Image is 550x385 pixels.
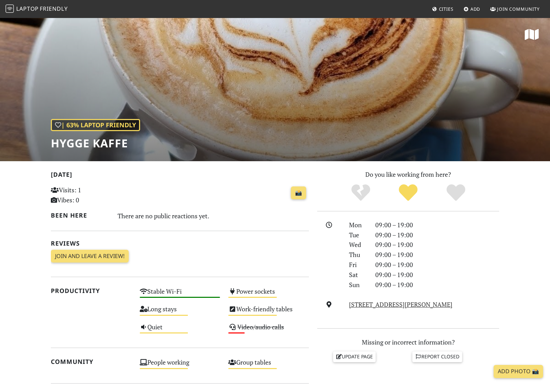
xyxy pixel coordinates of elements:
[371,250,503,260] div: 09:00 – 19:00
[136,303,224,321] div: Long stays
[345,280,371,290] div: Sun
[345,240,371,250] div: Wed
[224,303,313,321] div: Work-friendly tables
[371,220,503,230] div: 09:00 – 19:00
[291,186,306,200] a: 📸
[51,212,109,219] h2: Been here
[349,300,452,309] a: [STREET_ADDRESS][PERSON_NAME]
[51,171,309,181] h2: [DATE]
[51,250,129,263] a: Join and leave a review!
[371,230,503,240] div: 09:00 – 19:00
[412,351,462,362] a: Report closed
[40,5,67,12] span: Friendly
[224,357,313,374] div: Group tables
[337,183,385,202] div: No
[16,5,39,12] span: Laptop
[51,358,131,365] h2: Community
[51,287,131,294] h2: Productivity
[439,6,453,12] span: Cities
[136,357,224,374] div: People working
[371,270,503,280] div: 09:00 – 19:00
[345,220,371,230] div: Mon
[429,3,456,15] a: Cities
[51,240,309,247] h2: Reviews
[333,351,376,362] a: Update page
[432,183,480,202] div: Definitely!
[136,321,224,339] div: Quiet
[345,270,371,280] div: Sat
[6,3,68,15] a: LaptopFriendly LaptopFriendly
[497,6,540,12] span: Join Community
[345,230,371,240] div: Tue
[384,183,432,202] div: Yes
[487,3,542,15] a: Join Community
[51,119,140,131] div: | 63% Laptop Friendly
[237,323,284,331] s: Video/audio calls
[224,286,313,303] div: Power sockets
[371,280,503,290] div: 09:00 – 19:00
[461,3,483,15] a: Add
[345,260,371,270] div: Fri
[317,169,499,180] p: Do you like working from here?
[371,260,503,270] div: 09:00 – 19:00
[371,240,503,250] div: 09:00 – 19:00
[51,185,131,205] p: Visits: 1 Vibes: 0
[345,250,371,260] div: Thu
[6,4,14,13] img: LaptopFriendly
[470,6,480,12] span: Add
[494,365,543,378] a: Add Photo 📸
[136,286,224,303] div: Stable Wi-Fi
[317,337,499,347] p: Missing or incorrect information?
[118,210,309,221] div: There are no public reactions yet.
[51,137,140,150] h1: Hygge Kaffe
